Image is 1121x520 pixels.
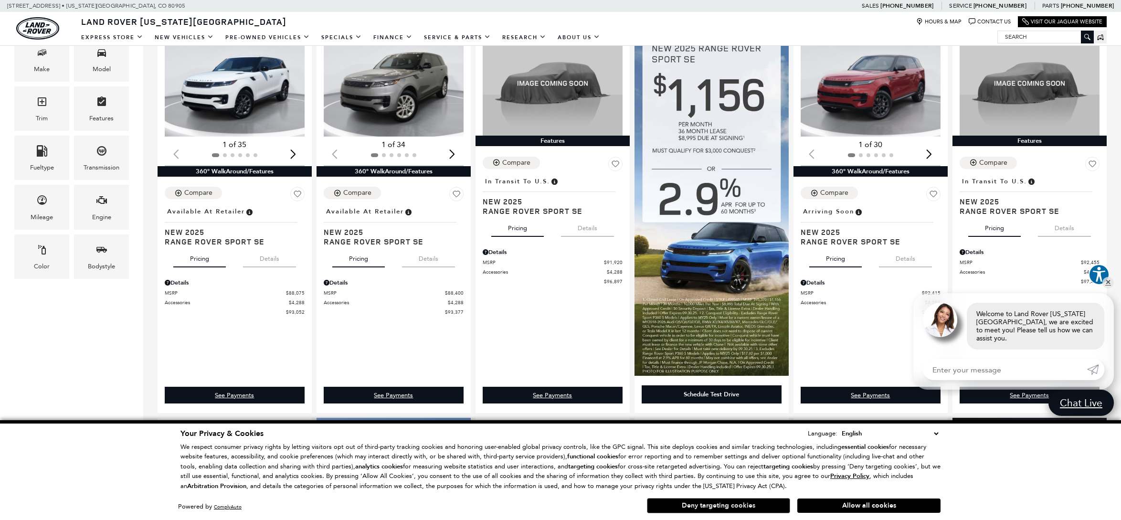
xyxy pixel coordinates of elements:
[324,299,464,306] a: Accessories $4,288
[604,259,623,266] span: $91,920
[502,159,530,167] div: Compare
[801,299,941,306] a: Accessories $4,288
[36,113,48,124] div: Trim
[16,17,59,40] img: Land Rover
[483,387,623,403] div: undefined - Range Rover Sport SE
[552,29,606,46] a: About Us
[449,187,464,205] button: Save Vehicle
[841,443,889,451] strong: essential cookies
[165,387,305,403] div: undefined - Range Rover Sport SE
[607,268,623,276] span: $4,288
[801,289,922,297] span: MSRP
[96,44,107,64] span: Model
[960,387,1100,403] div: undefined - Range Rover Sport SE
[167,206,245,217] span: Available at Retailer
[74,136,129,180] div: TransmissionTransmission
[165,289,305,297] a: MSRP $88,075
[916,18,962,25] a: Hours & Map
[808,430,837,436] div: Language:
[445,289,464,297] span: $88,400
[801,387,941,403] div: undefined - Range Rover Sport SE
[36,94,48,113] span: Trim
[74,86,129,131] div: FeaturesFeatures
[801,187,858,199] button: Compare Vehicle
[801,299,925,306] span: Accessories
[476,136,630,146] div: Features
[36,242,48,261] span: Color
[165,299,305,306] a: Accessories $4,288
[31,212,53,223] div: Mileage
[165,139,305,150] div: 1 of 35
[1038,216,1091,237] button: details tab
[1022,18,1102,25] a: Visit Our Jaguar Website
[324,387,464,403] div: undefined - Range Rover Sport SE
[36,44,48,64] span: Make
[926,187,941,205] button: Save Vehicle
[483,31,623,136] img: 2025 Land Rover Range Rover Sport SE
[979,159,1007,167] div: Compare
[960,175,1100,216] a: In Transit to U.S.New 2025Range Rover Sport SE
[418,29,497,46] a: Service & Parts
[880,2,933,10] a: [PHONE_NUMBER]
[30,162,54,173] div: Fueltype
[84,162,119,173] div: Transmission
[355,462,403,471] strong: analytics cookies
[180,442,941,491] p: We respect consumer privacy rights by letting visitors opt out of third-party tracking cookies an...
[324,278,464,287] div: Pricing Details - Range Rover Sport SE
[220,29,316,46] a: Pre-Owned Vehicles
[960,278,1100,285] a: $97,432
[1081,278,1100,285] span: $97,432
[96,242,107,261] span: Bodystyle
[801,31,941,137] div: 1 / 2
[324,205,464,246] a: Available at RetailerNew 2025Range Rover Sport SE
[483,259,623,266] a: MSRP $91,920
[967,303,1104,350] div: Welcome to Land Rover [US_STATE][GEOGRAPHIC_DATA], we are excited to meet you! Please tell us how...
[923,359,1087,380] input: Enter your message
[448,299,464,306] span: $4,288
[483,268,607,276] span: Accessories
[286,289,305,297] span: $88,075
[960,268,1100,276] a: Accessories $4,288
[96,94,107,113] span: Features
[81,16,286,27] span: Land Rover [US_STATE][GEOGRAPHIC_DATA]
[446,144,459,165] div: Next slide
[1061,2,1114,10] a: [PHONE_NUMBER]
[74,234,129,279] div: BodystyleBodystyle
[286,308,305,316] span: $93,052
[214,504,242,510] a: ComplyAuto
[830,472,869,480] u: Privacy Policy
[243,246,296,267] button: details tab
[483,157,540,169] button: Compare Vehicle
[923,144,936,165] div: Next slide
[801,278,941,287] div: Pricing Details - Range Rover Sport SE
[16,17,59,40] a: land-rover
[165,299,289,306] span: Accessories
[289,299,305,306] span: $4,288
[483,206,615,216] span: Range Rover Sport SE
[324,227,456,237] span: New 2025
[324,299,448,306] span: Accessories
[497,29,552,46] a: Research
[483,278,623,285] a: $96,897
[801,205,941,246] a: Arriving SoonNew 2025Range Rover Sport SE
[969,18,1011,25] a: Contact Us
[445,308,464,316] span: $93,377
[491,216,544,237] button: pricing tab
[34,64,50,74] div: Make
[968,216,1021,237] button: pricing tab
[96,192,107,212] span: Engine
[74,37,129,82] div: ModelModel
[647,498,790,513] button: Deny targeting cookies
[326,206,404,217] span: Available at Retailer
[88,261,115,272] div: Bodystyle
[960,387,1100,403] a: See Payments
[165,308,305,316] a: $93,052
[803,206,854,217] span: Arriving Soon
[998,31,1093,42] input: Search
[158,166,312,177] div: 360° WalkAround/Features
[178,504,242,510] div: Powered by
[684,390,739,399] div: Schedule Test Drive
[960,259,1081,266] span: MSRP
[604,278,623,285] span: $96,897
[801,139,941,150] div: 1 of 30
